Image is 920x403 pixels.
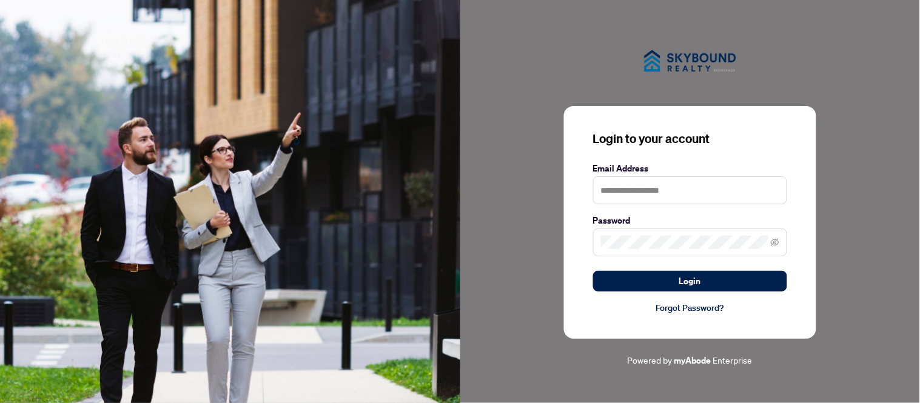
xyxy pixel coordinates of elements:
span: Powered by [628,355,673,365]
a: myAbode [674,354,711,367]
span: Enterprise [713,355,753,365]
h3: Login to your account [593,130,787,147]
span: Login [679,271,701,291]
label: Email Address [593,162,787,175]
img: ma-logo [630,36,751,86]
span: eye-invisible [771,238,779,247]
label: Password [593,214,787,227]
a: Forgot Password? [593,301,787,315]
button: Login [593,271,787,291]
